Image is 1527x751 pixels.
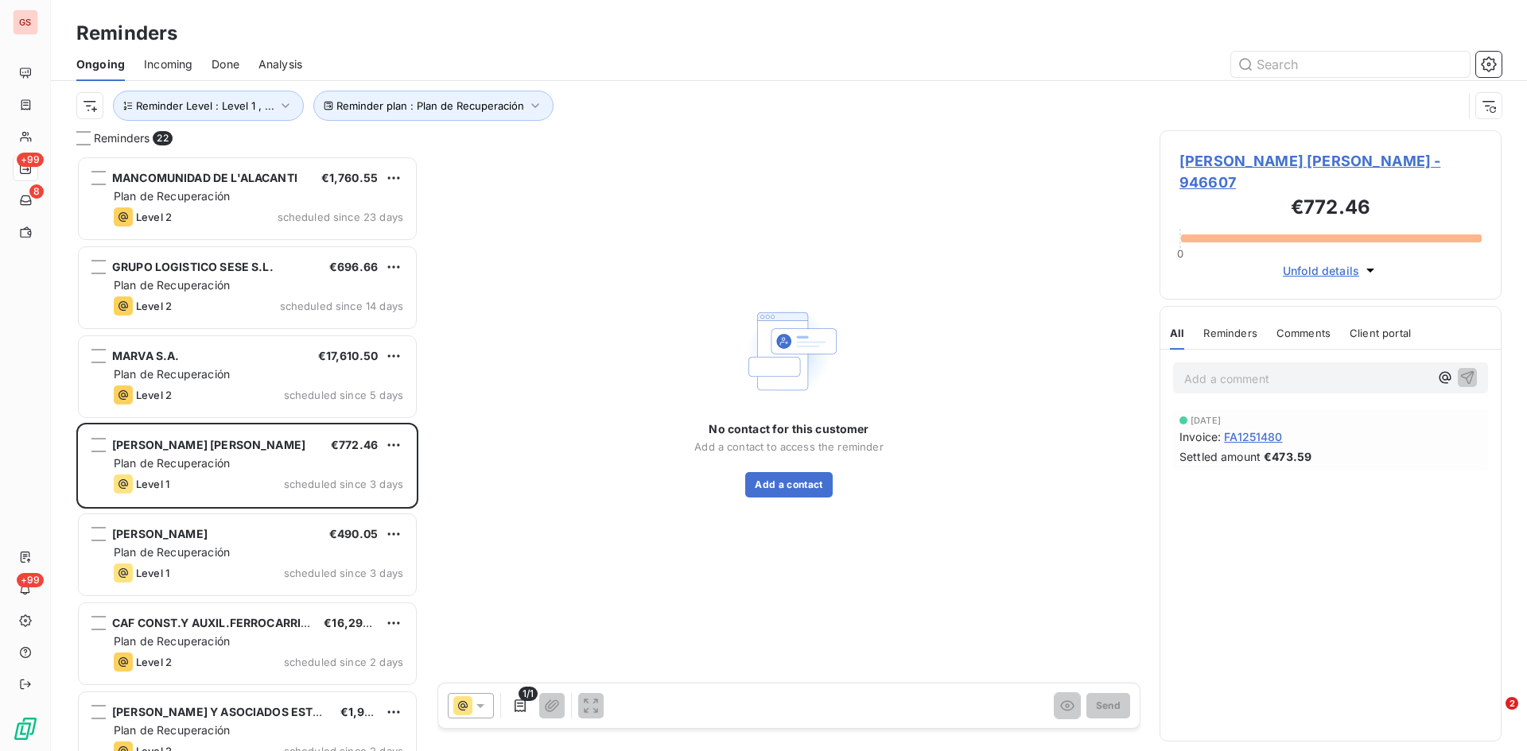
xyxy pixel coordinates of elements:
[114,367,230,381] span: Plan de Recuperación
[113,91,304,121] button: Reminder Level : Level 1 , ...
[112,616,340,629] span: CAF CONST.Y AUXIL.FERROCARRILES SA
[112,705,442,718] span: [PERSON_NAME] Y ASOCIADOS ESTUDIO DE ARQUITECTUR
[1350,327,1411,339] span: Client portal
[114,545,230,559] span: Plan de Recuperación
[94,130,150,146] span: Reminders
[112,527,208,540] span: [PERSON_NAME]
[284,478,403,490] span: scheduled since 3 days
[278,211,403,223] span: scheduled since 23 days
[1179,150,1482,193] span: [PERSON_NAME] [PERSON_NAME] - 946607
[212,56,239,72] span: Done
[1177,247,1183,260] span: 0
[153,131,172,145] span: 22
[136,389,172,401] span: Level 2
[1203,327,1257,339] span: Reminders
[112,349,180,362] span: MARVA S.A.
[1283,262,1359,279] span: Unfold details
[1276,327,1331,339] span: Comments
[136,478,169,490] span: Level 1
[1231,52,1470,77] input: Search
[1086,693,1130,718] button: Send
[114,278,230,292] span: Plan de Recuperación
[17,153,44,167] span: +99
[114,634,230,648] span: Plan de Recuperación
[112,438,305,451] span: [PERSON_NAME] [PERSON_NAME]
[1179,448,1261,465] span: Settled amount
[709,421,868,437] span: No contact for this customer
[136,567,169,579] span: Level 1
[284,656,403,668] span: scheduled since 2 days
[329,260,378,273] span: €696.66
[76,56,125,72] span: Ongoing
[1506,697,1518,710] span: 2
[112,171,297,184] span: MANCOMUNIDAD DE L'ALACANTI
[13,716,38,741] img: Logo LeanPay
[1179,428,1221,445] span: Invoice :
[1224,428,1282,445] span: FA1251480
[114,723,230,737] span: Plan de Recuperación
[112,260,274,273] span: GRUPO LOGISTICO SESE S.L.
[1170,327,1184,339] span: All
[284,389,403,401] span: scheduled since 5 days
[76,156,418,751] div: grid
[318,349,379,362] span: €17,610.50
[694,440,883,453] span: Add a contact to access the reminder
[738,300,840,402] img: Empty state
[17,573,44,587] span: +99
[258,56,302,72] span: Analysis
[1473,697,1511,735] iframe: Intercom live chat
[1264,448,1311,465] span: €473.59
[136,99,274,112] span: Reminder Level : Level 1 , ...
[1179,193,1482,225] h3: €772.46
[324,616,386,629] span: €16,293.10
[114,456,230,470] span: Plan de Recuperación
[519,687,538,701] span: 1/1
[329,527,378,540] span: €490.05
[76,19,177,48] h3: Reminders
[336,99,524,112] span: Reminder plan : Plan de Recuperación
[284,567,403,579] span: scheduled since 3 days
[313,91,554,121] button: Reminder plan : Plan de Recuperación
[1191,416,1221,425] span: [DATE]
[280,300,403,312] span: scheduled since 14 days
[136,211,172,223] span: Level 2
[136,656,172,668] span: Level 2
[144,56,192,72] span: Incoming
[331,438,378,451] span: €772.46
[114,189,230,203] span: Plan de Recuperación
[136,300,172,312] span: Level 2
[29,184,44,199] span: 8
[340,705,398,718] span: €1,903.92
[13,10,38,35] div: GS
[745,472,832,497] button: Add a contact
[321,171,378,184] span: €1,760.55
[1278,261,1383,280] button: Unfold details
